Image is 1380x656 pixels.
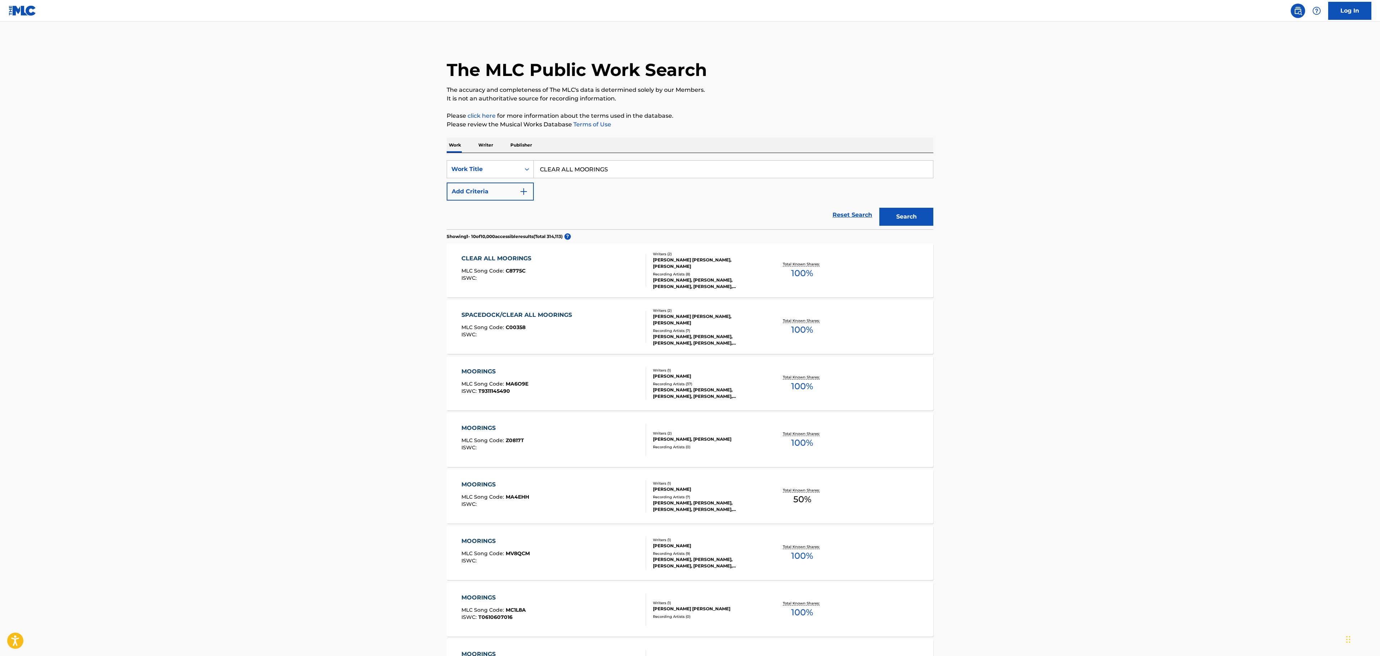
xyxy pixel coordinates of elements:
div: MOORINGS [461,593,526,602]
span: ISWC : [461,388,478,394]
button: Add Criteria [447,183,534,201]
span: MV8QCM [506,550,530,557]
img: 9d2ae6d4665cec9f34b9.svg [519,187,528,196]
div: Writers ( 1 ) [653,368,762,373]
p: Total Known Shares: [783,374,821,380]
div: [PERSON_NAME], [PERSON_NAME], [PERSON_NAME], [PERSON_NAME], [PERSON_NAME] [653,556,762,569]
a: Log In [1328,2,1371,20]
p: Please review the Musical Works Database [447,120,933,129]
div: Recording Artists ( 7 ) [653,328,762,333]
div: [PERSON_NAME], [PERSON_NAME], [PERSON_NAME], [PERSON_NAME], [PERSON_NAME] [653,500,762,513]
a: MOORINGSMLC Song Code:Z0817TISWC:Writers (2)[PERSON_NAME], [PERSON_NAME]Recording Artists (0)Tota... [447,413,933,467]
div: [PERSON_NAME], [PERSON_NAME], [PERSON_NAME], [PERSON_NAME], [PERSON_NAME] [653,333,762,346]
div: [PERSON_NAME] [PERSON_NAME] [653,606,762,612]
div: Writers ( 2 ) [653,308,762,313]
img: search [1294,6,1302,15]
div: Recording Artists ( 37 ) [653,381,762,387]
span: 50 % [793,493,811,506]
div: MOORINGS [461,480,529,489]
div: MOORINGS [461,367,528,376]
p: Total Known Shares: [783,487,821,493]
p: Writer [476,138,495,153]
div: Recording Artists ( 7 ) [653,494,762,500]
a: Terms of Use [572,121,611,128]
div: [PERSON_NAME], [PERSON_NAME], [PERSON_NAME], [PERSON_NAME], [PERSON_NAME] [653,387,762,400]
div: Writers ( 1 ) [653,481,762,486]
div: Writers ( 2 ) [653,251,762,257]
span: MLC Song Code : [461,268,506,274]
div: Writers ( 2 ) [653,431,762,436]
a: MOORINGSMLC Song Code:MV8QCMISWC:Writers (1)[PERSON_NAME]Recording Artists (9)[PERSON_NAME], [PER... [447,526,933,580]
span: MLC Song Code : [461,607,506,613]
p: Total Known Shares: [783,431,821,436]
div: Recording Artists ( 0 ) [653,614,762,619]
p: The accuracy and completeness of The MLC's data is determined solely by our Members. [447,86,933,94]
span: 100 % [791,606,813,619]
button: Search [879,208,933,226]
span: MLC Song Code : [461,494,506,500]
div: Recording Artists ( 0 ) [653,444,762,450]
div: [PERSON_NAME], [PERSON_NAME] [653,436,762,442]
a: Public Search [1291,4,1305,18]
img: help [1312,6,1321,15]
p: Work [447,138,463,153]
div: CLEAR ALL MOORINGS [461,254,535,263]
h1: The MLC Public Work Search [447,59,707,81]
span: C00358 [506,324,526,331]
div: [PERSON_NAME], [PERSON_NAME], [PERSON_NAME], [PERSON_NAME], [PERSON_NAME], [PERSON_NAME], [PERSON... [653,277,762,290]
span: 100 % [791,323,813,336]
div: [PERSON_NAME] [653,486,762,493]
p: It is not an authoritative source for recording information. [447,94,933,103]
div: Drag [1346,629,1350,650]
div: Writers ( 1 ) [653,600,762,606]
iframe: Chat Widget [1344,621,1380,656]
span: Z0817T [506,437,524,444]
form: Search Form [447,160,933,229]
div: [PERSON_NAME] [653,373,762,379]
span: T0610607016 [478,614,513,620]
span: ? [564,233,571,240]
p: Publisher [508,138,534,153]
span: ISWC : [461,275,478,281]
span: MLC Song Code : [461,381,506,387]
span: MLC Song Code : [461,324,506,331]
div: Recording Artists ( 8 ) [653,271,762,277]
div: [PERSON_NAME] [PERSON_NAME], [PERSON_NAME] [653,257,762,270]
span: MLC Song Code : [461,437,506,444]
p: Showing 1 - 10 of 10,000 accessible results (Total 314,113 ) [447,233,563,240]
div: Writers ( 1 ) [653,537,762,543]
p: Please for more information about the terms used in the database. [447,112,933,120]
div: MOORINGS [461,424,524,432]
span: ISWC : [461,614,478,620]
span: ISWC : [461,331,478,338]
span: MA4EHH [506,494,529,500]
a: Reset Search [829,207,876,223]
span: C8775C [506,268,526,274]
span: MLC Song Code : [461,550,506,557]
span: ISWC : [461,444,478,451]
div: MOORINGS [461,537,530,545]
div: SPACEDOCK/CLEAR ALL MOORINGS [461,311,576,319]
span: ISWC : [461,501,478,507]
p: Total Known Shares: [783,261,821,267]
p: Total Known Shares: [783,318,821,323]
p: Total Known Shares: [783,544,821,549]
div: [PERSON_NAME] [653,543,762,549]
div: Work Title [451,165,516,174]
p: Total Known Shares: [783,601,821,606]
span: 100 % [791,380,813,393]
a: CLEAR ALL MOORINGSMLC Song Code:C8775CISWC:Writers (2)[PERSON_NAME] [PERSON_NAME], [PERSON_NAME]R... [447,243,933,297]
div: Recording Artists ( 9 ) [653,551,762,556]
a: MOORINGSMLC Song Code:MA4EHHISWC:Writers (1)[PERSON_NAME]Recording Artists (7)[PERSON_NAME], [PER... [447,469,933,524]
img: MLC Logo [9,5,36,16]
div: [PERSON_NAME] [PERSON_NAME], [PERSON_NAME] [653,313,762,326]
span: 100 % [791,267,813,280]
span: MA6O9E [506,381,528,387]
span: MC1L8A [506,607,526,613]
span: T9311145490 [478,388,510,394]
a: MOORINGSMLC Song Code:MA6O9EISWC:T9311145490Writers (1)[PERSON_NAME]Recording Artists (37)[PERSON... [447,356,933,410]
a: click here [468,112,496,119]
a: MOORINGSMLC Song Code:MC1L8AISWC:T0610607016Writers (1)[PERSON_NAME] [PERSON_NAME]Recording Artis... [447,583,933,637]
a: SPACEDOCK/CLEAR ALL MOORINGSMLC Song Code:C00358ISWC:Writers (2)[PERSON_NAME] [PERSON_NAME], [PER... [447,300,933,354]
